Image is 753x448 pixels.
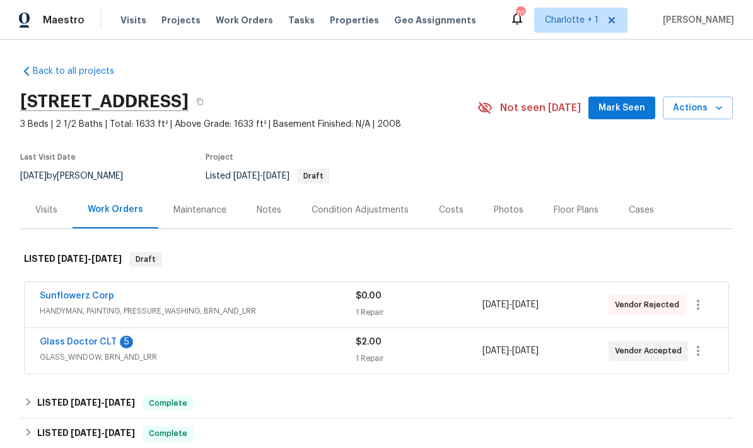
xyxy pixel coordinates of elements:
span: [DATE] [512,300,539,309]
span: Actions [673,100,723,116]
div: LISTED [DATE]-[DATE]Draft [20,239,733,280]
div: LISTED [DATE]-[DATE]Complete [20,388,733,418]
span: [DATE] [71,398,101,407]
span: Tasks [288,16,315,25]
a: Back to all projects [20,65,141,78]
span: [DATE] [482,300,509,309]
div: Notes [257,204,281,216]
span: HANDYMAN, PAINTING, PRESSURE_WASHING, BRN_AND_LRR [40,305,356,317]
span: $0.00 [356,292,382,300]
div: 5 [120,336,133,348]
span: [PERSON_NAME] [658,14,734,27]
span: Vendor Accepted [615,345,687,357]
button: Copy Address [189,90,211,113]
h6: LISTED [37,396,135,411]
div: 1 Repair [356,306,482,319]
span: Work Orders [216,14,273,27]
span: $2.00 [356,338,382,346]
span: [DATE] [482,346,509,355]
span: - [57,254,122,263]
span: Complete [144,397,192,410]
span: - [233,172,289,180]
a: Glass Doctor CLT [40,338,117,346]
span: [DATE] [71,428,101,437]
div: Cases [629,204,654,216]
span: - [482,345,539,357]
span: - [482,298,539,311]
span: GLASS_WINDOW, BRN_AND_LRR [40,351,356,363]
span: [DATE] [57,254,88,263]
div: Costs [439,204,464,216]
span: Complete [144,427,192,440]
span: [DATE] [512,346,539,355]
span: Visits [120,14,146,27]
span: [DATE] [105,428,135,437]
button: Actions [663,97,733,120]
div: Photos [494,204,523,216]
span: Vendor Rejected [615,298,684,311]
span: [DATE] [233,172,260,180]
div: Maintenance [173,204,226,216]
span: Listed [206,172,330,180]
span: Last Visit Date [20,153,76,161]
span: [DATE] [20,172,47,180]
div: by [PERSON_NAME] [20,168,138,184]
span: - [71,428,135,437]
span: Properties [330,14,379,27]
div: Work Orders [88,203,143,216]
span: [DATE] [91,254,122,263]
div: Visits [35,204,57,216]
span: Draft [298,172,329,180]
span: Not seen [DATE] [500,102,581,114]
div: Condition Adjustments [312,204,409,216]
span: Draft [131,253,161,266]
div: 1 Repair [356,352,482,365]
h6: LISTED [37,426,135,441]
a: Sunflowerz Corp [40,292,114,300]
span: Geo Assignments [394,14,476,27]
span: Mark Seen [598,100,645,116]
span: [DATE] [263,172,289,180]
button: Mark Seen [588,97,655,120]
span: Projects [161,14,201,27]
span: - [71,398,135,407]
span: [DATE] [105,398,135,407]
h6: LISTED [24,252,122,267]
span: Maestro [43,14,85,27]
div: 70 [516,8,525,20]
div: Floor Plans [554,204,598,216]
span: 3 Beds | 2 1/2 Baths | Total: 1633 ft² | Above Grade: 1633 ft² | Basement Finished: N/A | 2008 [20,118,477,131]
span: Charlotte + 1 [545,14,598,27]
span: Project [206,153,233,161]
